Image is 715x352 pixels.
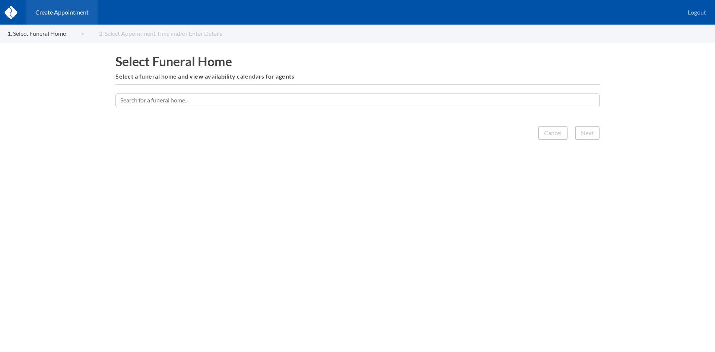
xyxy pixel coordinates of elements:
h6: Select a funeral home and view availability calendars for agents [115,73,600,80]
button: Next [575,126,600,140]
a: 1. Select Funeral Home [7,30,84,37]
input: Search for a funeral home... [115,93,600,107]
h1: Select Funeral Home [115,54,600,69]
button: Cancel [538,126,568,140]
